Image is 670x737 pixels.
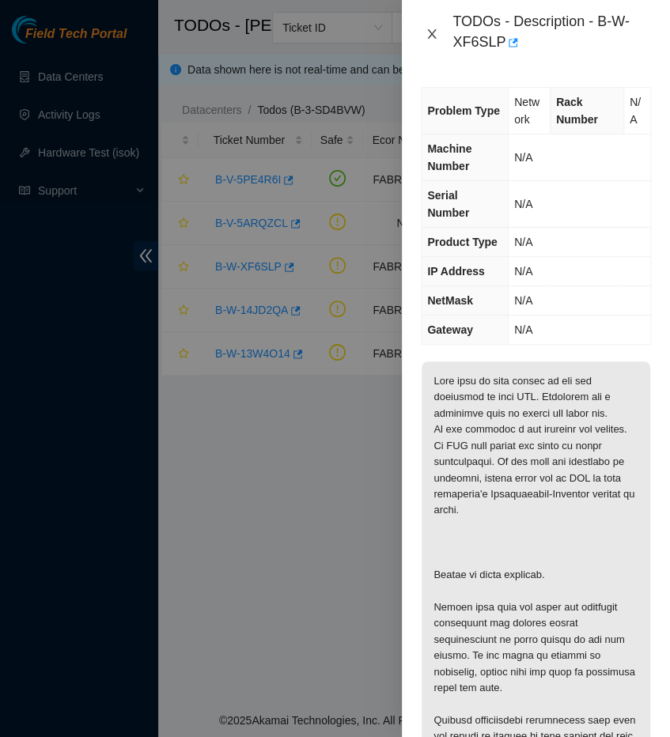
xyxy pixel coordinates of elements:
span: N/A [514,151,532,164]
span: NetMask [427,294,473,307]
span: N/A [630,96,641,126]
span: Product Type [427,236,497,248]
span: N/A [514,265,532,278]
div: TODOs - Description - B-W-XF6SLP [452,13,651,55]
span: IP Address [427,265,484,278]
span: N/A [514,294,532,307]
span: Network [514,96,539,126]
span: close [426,28,438,40]
span: N/A [514,323,532,336]
span: Problem Type [427,104,500,117]
span: Serial Number [427,189,469,219]
button: Close [421,27,443,42]
span: Rack Number [556,96,598,126]
span: Machine Number [427,142,471,172]
span: N/A [514,198,532,210]
span: N/A [514,236,532,248]
span: Gateway [427,323,473,336]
